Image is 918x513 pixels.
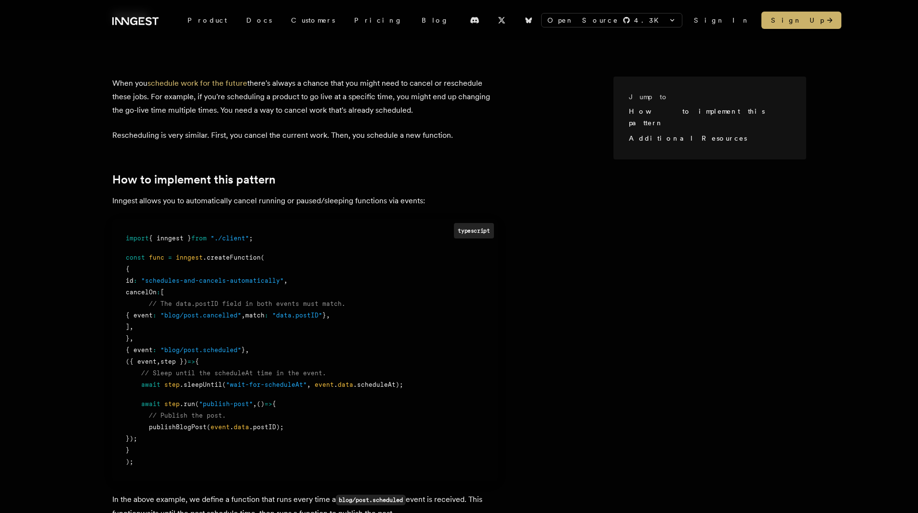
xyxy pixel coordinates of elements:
span: "blog/post.scheduled" [160,346,241,354]
p: When you there's always a chance that you might need to cancel or reschedule these jobs. For exam... [112,77,498,117]
span: 4.3 K [634,15,665,25]
span: inngest [176,254,203,261]
span: { [126,265,130,273]
span: ; [249,235,253,242]
span: // The data.postID field in both events must match. [149,300,346,307]
span: : [157,289,160,296]
span: : [265,312,268,319]
span: event [315,381,334,388]
span: ({ event [126,358,157,365]
a: Discord [464,13,485,28]
span: ] [126,323,130,330]
span: ); [126,458,133,465]
a: Customers [281,12,345,29]
span: }); [126,435,137,442]
span: : [153,312,157,319]
span: "blog/post.cancelled" [160,312,241,319]
span: , [326,312,330,319]
span: .sleepUntil [180,381,222,388]
span: { event [126,312,153,319]
span: event [211,423,230,431]
span: } [126,447,130,454]
a: How to implement this pattern [629,107,765,127]
span: step [164,400,180,408]
a: Additional Resources [629,134,747,142]
span: , [245,346,249,354]
span: func [149,254,164,261]
span: import [126,235,149,242]
a: X [491,13,512,28]
span: { inngest } [149,235,191,242]
span: ( [207,423,211,431]
span: await [141,400,160,408]
span: "./client" [211,235,249,242]
span: "wait-for-scheduleAt" [226,381,307,388]
span: ( [261,254,265,261]
span: step }) [160,358,187,365]
a: Sign Up [761,12,841,29]
span: .createFunction [203,254,261,261]
h3: Jump to [629,92,783,102]
span: , [130,335,133,342]
span: ( [222,381,226,388]
span: .scheduleAt); [353,381,403,388]
span: => [187,358,195,365]
span: .postID); [249,423,284,431]
span: . [334,381,338,388]
span: { [195,358,199,365]
a: Blog [412,12,458,29]
span: { [272,400,276,408]
a: Docs [237,12,281,29]
span: { event [126,346,153,354]
span: => [265,400,272,408]
span: match [245,312,265,319]
span: } [241,346,245,354]
span: . [230,423,234,431]
a: Pricing [345,12,412,29]
a: Bluesky [518,13,539,28]
span: .run [180,400,195,408]
span: } [322,312,326,319]
span: , [284,277,288,284]
span: , [307,381,311,388]
span: , [241,312,245,319]
span: data [338,381,353,388]
span: step [164,381,180,388]
code: blog/post.scheduled [336,495,406,505]
p: Rescheduling is very similar. First, you cancel the current work. Then, you schedule a new function. [112,129,498,142]
span: , [157,358,160,365]
span: : [133,277,137,284]
a: schedule work for the future [147,79,247,88]
h2: How to implement this pattern [112,173,498,186]
span: [ [160,289,164,296]
span: () [257,400,265,408]
span: , [253,400,257,408]
span: : [153,346,157,354]
span: // Publish the post. [149,412,226,419]
span: from [191,235,207,242]
span: "schedules-and-cancels-automatically" [141,277,284,284]
span: cancelOn [126,289,157,296]
p: Inngest allows you to automatically cancel running or paused/sleeping functions via events: [112,194,498,208]
span: "publish-post" [199,400,253,408]
div: typescript [454,223,493,238]
span: } [126,335,130,342]
span: Open Source [547,15,619,25]
span: const [126,254,145,261]
span: = [168,254,172,261]
a: Sign In [694,15,750,25]
span: data [234,423,249,431]
span: "data.postID" [272,312,322,319]
span: // Sleep until the scheduleAt time in the event. [141,369,326,377]
span: publishBlogPost [149,423,207,431]
span: await [141,381,160,388]
span: ( [195,400,199,408]
span: id [126,277,133,284]
span: , [130,323,133,330]
div: Product [178,12,237,29]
